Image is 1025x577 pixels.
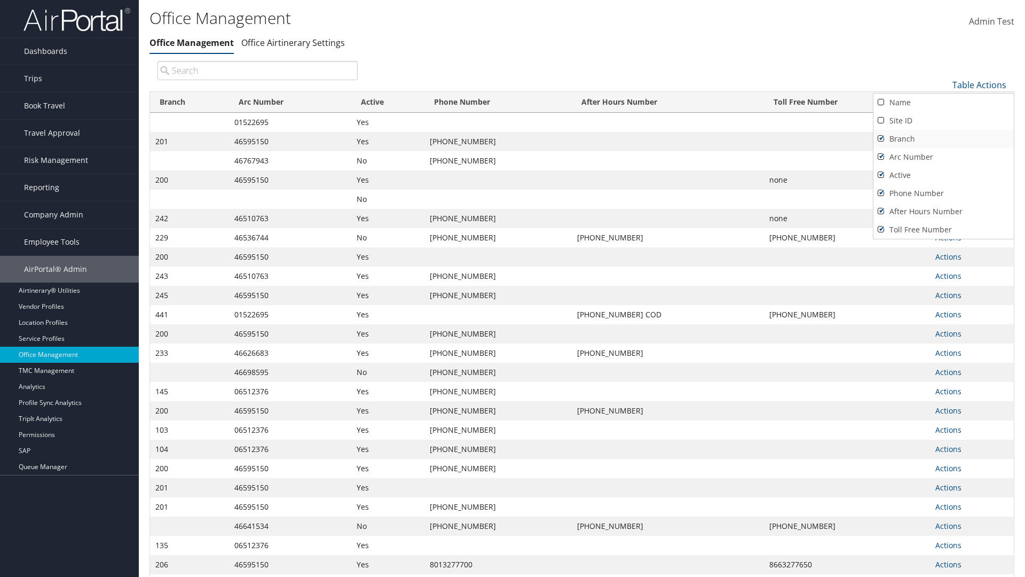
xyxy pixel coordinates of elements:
[24,256,87,283] span: AirPortal® Admin
[24,120,80,146] span: Travel Approval
[873,184,1014,202] a: Phone Number
[873,148,1014,166] a: Arc Number
[24,147,88,174] span: Risk Management
[24,229,80,255] span: Employee Tools
[23,7,130,32] img: airportal-logo.png
[24,65,42,92] span: Trips
[873,112,1014,130] a: Site ID
[873,130,1014,148] a: Branch
[873,93,1014,112] a: Name
[24,92,65,119] span: Book Travel
[873,221,1014,239] a: Toll Free Number
[24,38,67,65] span: Dashboards
[24,174,59,201] span: Reporting
[873,166,1014,184] a: Active
[873,202,1014,221] a: After Hours Number
[24,201,83,228] span: Company Admin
